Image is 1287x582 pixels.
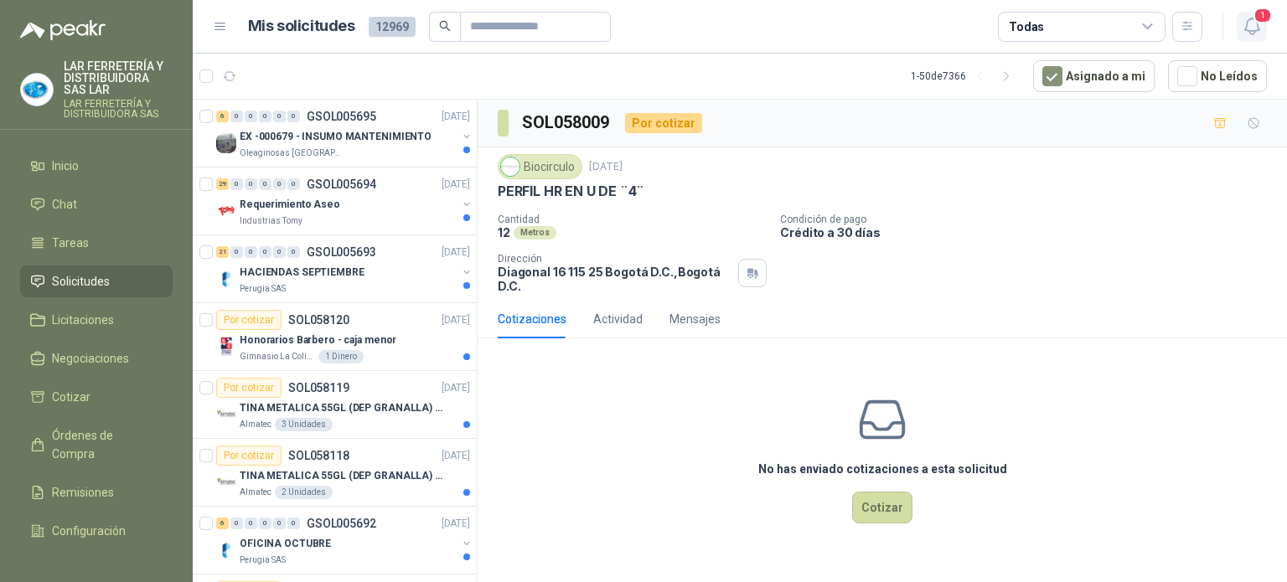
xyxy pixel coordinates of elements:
div: Cotizaciones [498,310,566,328]
div: Actividad [593,310,643,328]
p: Oleaginosas [GEOGRAPHIC_DATA][PERSON_NAME] [240,147,345,160]
p: [DATE] [442,177,470,193]
div: 0 [273,178,286,190]
p: [DATE] [442,448,470,464]
a: Chat [20,188,173,220]
div: 0 [287,178,300,190]
div: Biocirculo [498,154,582,179]
button: 1 [1237,12,1267,42]
p: GSOL005695 [307,111,376,122]
a: Licitaciones [20,304,173,336]
a: 21 0 0 0 0 0 GSOL005693[DATE] Company LogoHACIENDAS SEPTIEMBREPerugia SAS [216,242,473,296]
p: Gimnasio La Colina [240,350,315,363]
p: Almatec [240,486,271,499]
div: 0 [230,111,243,122]
p: [DATE] [442,109,470,125]
button: Asignado a mi [1033,60,1155,92]
p: Perugia SAS [240,554,286,567]
a: Por cotizarSOL058118[DATE] Company LogoTINA METALICA 55GL (DEP GRANALLA) CON TAPAAlmatec2 Unidades [193,439,477,507]
p: TINA METALICA 55GL (DEP GRANALLA) CON TAPA [240,400,448,416]
a: Negociaciones [20,343,173,374]
p: Condición de pago [780,214,1280,225]
button: No Leídos [1168,60,1267,92]
p: LAR FERRETERÍA Y DISTRIBUIDORA SAS [64,99,173,119]
p: GSOL005693 [307,246,376,258]
div: 0 [259,518,271,529]
p: GSOL005694 [307,178,376,190]
span: search [439,20,451,32]
h3: No has enviado cotizaciones a esta solicitud [758,460,1007,478]
p: SOL058120 [288,314,349,326]
button: Cotizar [852,492,912,523]
a: Remisiones [20,476,173,508]
p: Requerimiento Aseo [240,197,340,213]
p: Diagonal 16 115 25 Bogotá D.C. , Bogotá D.C. [498,265,731,293]
span: Inicio [52,157,79,175]
img: Company Logo [216,472,236,492]
p: [DATE] [442,312,470,328]
img: Company Logo [216,269,236,289]
span: Cotizar [52,388,90,406]
span: Configuración [52,522,126,540]
img: Company Logo [501,157,519,176]
img: Company Logo [216,133,236,153]
span: 12969 [369,17,416,37]
img: Company Logo [216,201,236,221]
div: 2 Unidades [275,486,333,499]
p: PERFIL HR EN U DE ¨4¨ [498,183,644,200]
div: 0 [230,518,243,529]
div: 0 [230,246,243,258]
div: 1 - 50 de 7366 [911,63,1020,90]
p: Perugia SAS [240,282,286,296]
a: 29 0 0 0 0 0 GSOL005694[DATE] Company LogoRequerimiento AseoIndustrias Tomy [216,174,473,228]
p: SOL058118 [288,450,349,461]
p: Crédito a 30 días [780,225,1280,239]
div: 6 [216,111,229,122]
p: [DATE] [589,159,623,175]
p: TINA METALICA 55GL (DEP GRANALLA) CON TAPA [240,468,448,484]
a: Tareas [20,227,173,259]
p: 12 [498,225,510,239]
div: 0 [230,178,243,190]
div: Por cotizar [625,113,702,133]
p: EX -000679 - INSUMO MANTENIMIENTO [240,129,432,145]
p: SOL058119 [288,382,349,394]
p: [DATE] [442,380,470,396]
span: Órdenes de Compra [52,426,157,463]
p: Honorarios Barbero - caja menor [240,332,396,348]
img: Company Logo [216,404,236,425]
div: 29 [216,178,229,190]
a: 6 0 0 0 0 0 GSOL005692[DATE] Company LogoOFICINA OCTUBREPerugia SAS [216,513,473,567]
div: 0 [287,111,300,122]
a: Configuración [20,515,173,547]
p: [DATE] [442,245,470,260]
a: 6 0 0 0 0 0 GSOL005695[DATE] Company LogoEX -000679 - INSUMO MANTENIMIENTOOleaginosas [GEOGRAPHIC... [216,106,473,160]
div: 0 [287,518,300,529]
img: Company Logo [216,337,236,357]
p: [DATE] [442,516,470,532]
div: 0 [259,246,271,258]
p: HACIENDAS SEPTIEMBRE [240,265,364,281]
p: OFICINA OCTUBRE [240,536,331,552]
div: Por cotizar [216,446,282,466]
div: 21 [216,246,229,258]
a: Órdenes de Compra [20,420,173,470]
div: 0 [273,246,286,258]
span: Chat [52,195,77,214]
a: Por cotizarSOL058119[DATE] Company LogoTINA METALICA 55GL (DEP GRANALLA) CON TAPAAlmatec3 Unidades [193,371,477,439]
span: Licitaciones [52,311,114,329]
a: Por cotizarSOL058120[DATE] Company LogoHonorarios Barbero - caja menorGimnasio La Colina1 Dinero [193,303,477,371]
div: 0 [259,178,271,190]
div: Por cotizar [216,378,282,398]
div: Todas [1009,18,1044,36]
img: Logo peakr [20,20,106,40]
div: Metros [514,226,556,239]
div: 6 [216,518,229,529]
div: 0 [245,246,257,258]
img: Company Logo [21,74,53,106]
p: LAR FERRETERÍA Y DISTRIBUIDORA SAS LAR [64,60,173,95]
div: 0 [259,111,271,122]
a: Cotizar [20,381,173,413]
p: Dirección [498,253,731,265]
span: Solicitudes [52,272,110,291]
